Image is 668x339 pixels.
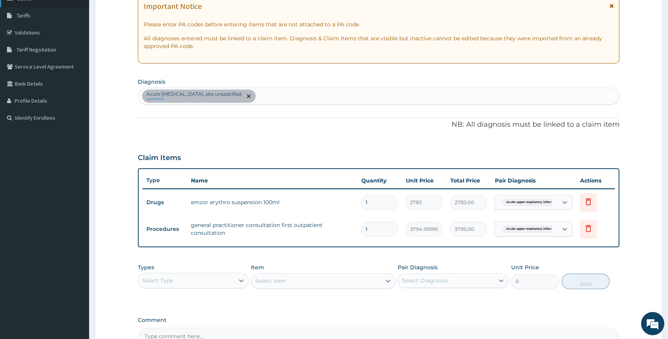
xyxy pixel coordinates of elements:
th: Name [187,173,357,188]
th: Unit Price [402,173,446,188]
th: Type [143,173,187,188]
label: Item [251,263,264,271]
img: d_794563401_company_1708531726252_794563401 [14,39,31,58]
h3: Claim Items [138,154,181,162]
span: Acute upper respiratory infect... [502,198,558,206]
span: We're online! [45,98,107,176]
span: remove selection option [245,93,252,100]
td: general practitioner consultation first outpatient consultation [187,217,357,241]
label: Pair Diagnosis [398,263,438,271]
span: Tariffs [17,12,31,19]
div: Select Type [142,277,173,284]
p: All diagnoses entered must be linked to a claim item. Diagnosis & Claim Items that are visible bu... [144,34,614,50]
div: Minimize live chat window [127,4,146,22]
button: Add [562,274,610,289]
p: NB: All diagnosis must be linked to a claim item [138,120,620,130]
div: Select Diagnosis [402,277,447,284]
div: Chat with us now [40,43,130,53]
th: Pair Diagnosis [491,173,576,188]
textarea: Type your message and hit 'Enter' [4,212,148,239]
th: Quantity [357,173,402,188]
td: Drugs [143,195,187,210]
label: Unit Price [511,263,539,271]
td: emzor erythro suspension 100ml [187,194,357,210]
span: Acute upper respiratory infect... [502,225,558,233]
small: confirmed [146,97,242,101]
label: Diagnosis [138,78,165,86]
th: Total Price [446,173,491,188]
td: Procedures [143,222,187,236]
h1: Important Notice [144,2,202,10]
label: Comment [138,317,620,324]
p: Please enter PA codes before entering items that are not attached to a PA code [144,21,614,28]
p: Acute [MEDICAL_DATA], site unspecified [146,91,242,97]
label: Types [138,264,154,271]
span: Tariff Negotiation [17,46,56,53]
th: Actions [576,173,615,188]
